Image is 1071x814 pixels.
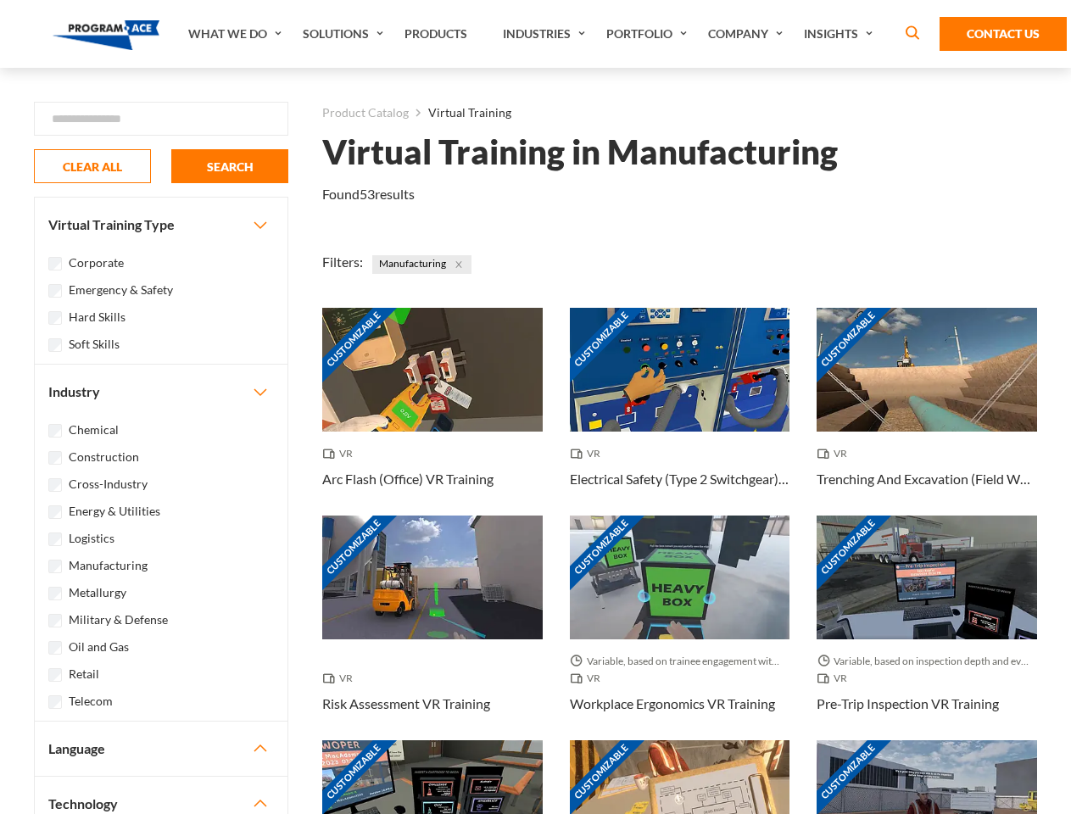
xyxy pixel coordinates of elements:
h3: Workplace Ergonomics VR Training [570,694,775,714]
h3: Electrical Safety (Type 2 Switchgear) VR Training [570,469,790,489]
input: Chemical [48,424,62,438]
label: Metallurgy [69,583,126,602]
input: Metallurgy [48,587,62,600]
button: Virtual Training Type [35,198,287,252]
button: Industry [35,365,287,419]
label: Cross-Industry [69,475,148,493]
label: Energy & Utilities [69,502,160,521]
a: Customizable Thumbnail - Arc Flash (Office) VR Training VR Arc Flash (Office) VR Training [322,308,543,516]
nav: breadcrumb [322,102,1037,124]
h3: Pre-Trip Inspection VR Training [817,694,999,714]
p: Found results [322,184,415,204]
img: Program-Ace [53,20,160,50]
label: Chemical [69,421,119,439]
span: VR [570,445,607,462]
span: VR [570,670,607,687]
a: Product Catalog [322,102,409,124]
a: Customizable Thumbnail - Electrical Safety (Type 2 Switchgear) VR Training VR Electrical Safety (... [570,308,790,516]
input: Soft Skills [48,338,62,352]
label: Oil and Gas [69,638,129,656]
span: Manufacturing [372,255,471,274]
label: Telecom [69,692,113,711]
a: Contact Us [940,17,1067,51]
input: Retail [48,668,62,682]
button: CLEAR ALL [34,149,151,183]
input: Oil and Gas [48,641,62,655]
button: Close [449,255,468,274]
label: Construction [69,448,139,466]
input: Military & Defense [48,614,62,627]
input: Logistics [48,532,62,546]
input: Construction [48,451,62,465]
input: Emergency & Safety [48,284,62,298]
span: Filters: [322,254,363,270]
h3: Arc Flash (Office) VR Training [322,469,494,489]
h1: Virtual Training in Manufacturing [322,137,838,167]
label: Corporate [69,254,124,272]
span: VR [817,445,854,462]
a: Customizable Thumbnail - Trenching And Excavation (Field Work) VR Training VR Trenching And Excav... [817,308,1037,516]
span: Variable, based on trainee engagement with exercises. [570,653,790,670]
input: Manufacturing [48,560,62,573]
input: Hard Skills [48,311,62,325]
label: Manufacturing [69,556,148,575]
li: Virtual Training [409,102,511,124]
span: VR [322,670,360,687]
span: Variable, based on inspection depth and event interaction. [817,653,1037,670]
span: VR [817,670,854,687]
a: Customizable Thumbnail - Risk Assessment VR Training VR Risk Assessment VR Training [322,516,543,740]
label: Logistics [69,529,114,548]
input: Energy & Utilities [48,505,62,519]
a: Customizable Thumbnail - Workplace Ergonomics VR Training Variable, based on trainee engagement w... [570,516,790,740]
h3: Trenching And Excavation (Field Work) VR Training [817,469,1037,489]
span: VR [322,445,360,462]
input: Telecom [48,695,62,709]
label: Military & Defense [69,610,168,629]
em: 53 [360,186,375,202]
input: Cross-Industry [48,478,62,492]
label: Retail [69,665,99,683]
h3: Risk Assessment VR Training [322,694,490,714]
label: Soft Skills [69,335,120,354]
label: Hard Skills [69,308,126,326]
a: Customizable Thumbnail - Pre-Trip Inspection VR Training Variable, based on inspection depth and ... [817,516,1037,740]
button: Language [35,722,287,776]
label: Emergency & Safety [69,281,173,299]
input: Corporate [48,257,62,270]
